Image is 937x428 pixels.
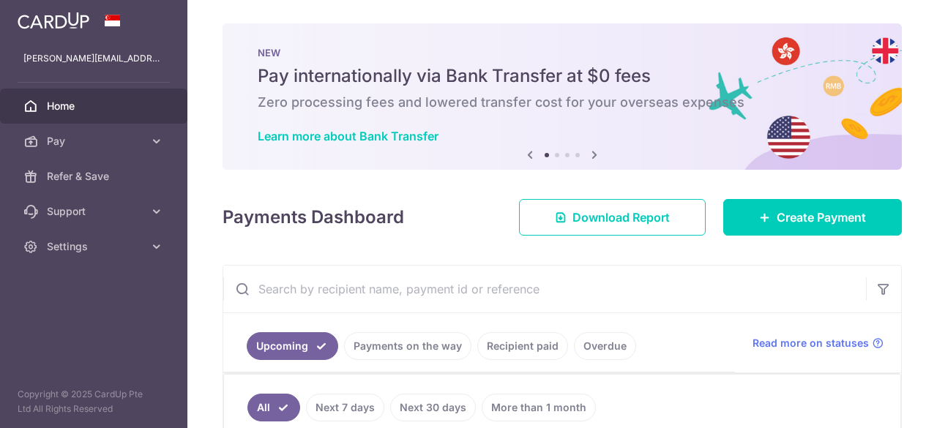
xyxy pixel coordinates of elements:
[47,169,143,184] span: Refer & Save
[47,239,143,254] span: Settings
[723,199,902,236] a: Create Payment
[223,23,902,170] img: Bank transfer banner
[258,47,867,59] p: NEW
[390,394,476,421] a: Next 30 days
[519,199,706,236] a: Download Report
[258,94,867,111] h6: Zero processing fees and lowered transfer cost for your overseas expenses
[777,209,866,226] span: Create Payment
[843,384,922,421] iframe: Opens a widget where you can find more information
[47,99,143,113] span: Home
[47,204,143,219] span: Support
[47,134,143,149] span: Pay
[306,394,384,421] a: Next 7 days
[753,336,869,350] span: Read more on statuses
[753,336,884,350] a: Read more on statuses
[572,209,670,226] span: Download Report
[482,394,596,421] a: More than 1 month
[247,332,338,360] a: Upcoming
[223,204,404,230] h4: Payments Dashboard
[344,332,471,360] a: Payments on the way
[18,12,89,29] img: CardUp
[258,64,867,88] h5: Pay internationally via Bank Transfer at $0 fees
[258,129,438,143] a: Learn more about Bank Transfer
[247,394,300,421] a: All
[23,51,164,66] p: [PERSON_NAME][EMAIL_ADDRESS][PERSON_NAME][DOMAIN_NAME]
[223,266,866,312] input: Search by recipient name, payment id or reference
[574,332,636,360] a: Overdue
[477,332,568,360] a: Recipient paid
